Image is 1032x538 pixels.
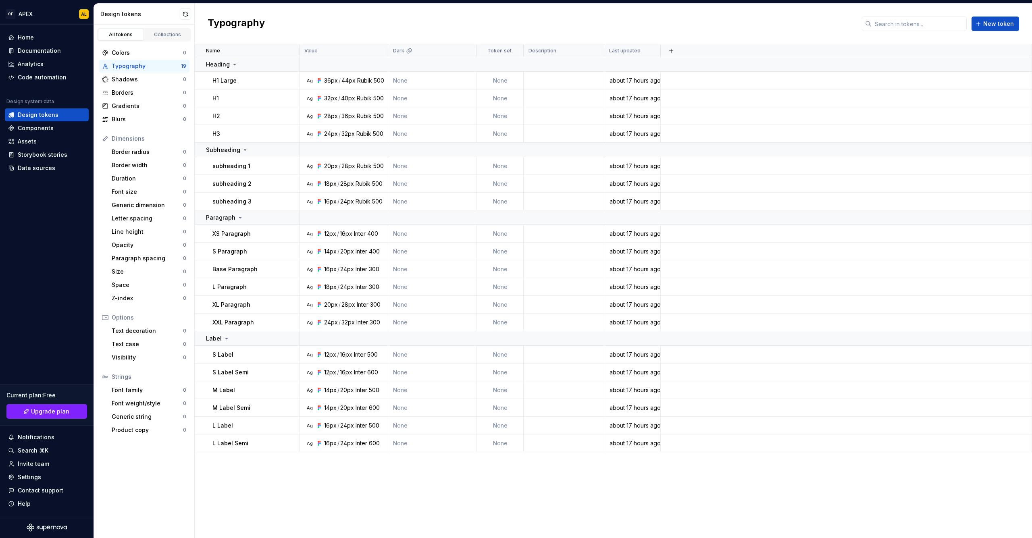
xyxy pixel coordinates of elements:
input: Search in tokens... [872,17,967,31]
div: 500 [373,162,384,170]
div: Ag [306,405,313,411]
div: Inter [356,386,367,394]
div: 0 [183,295,186,301]
div: Opacity [112,241,183,249]
div: Borders [112,89,183,97]
div: about 17 hours ago [605,301,660,309]
div: Rubik [357,77,372,85]
p: subheading 2 [212,180,252,188]
div: 0 [183,149,186,155]
div: Inter [354,230,366,238]
div: Paragraph spacing [112,254,183,262]
div: 300 [370,318,380,326]
a: Visibility0 [108,351,189,364]
div: about 17 hours ago [605,94,660,102]
td: None [388,399,477,417]
svg: Supernova Logo [27,523,67,532]
a: Settings [5,471,89,484]
div: Design system data [6,98,54,105]
td: None [388,157,477,175]
a: Font weight/style0 [108,397,189,410]
div: about 17 hours ago [605,265,660,273]
div: 0 [183,427,186,433]
p: XL Paragraph [212,301,250,309]
a: Gradients0 [99,100,189,112]
div: Current plan : Free [6,391,87,399]
td: None [388,381,477,399]
p: H2 [212,112,220,120]
div: / [337,283,339,291]
div: 0 [183,400,186,407]
div: Design tokens [18,111,58,119]
div: 0 [183,89,186,96]
p: M Label [212,386,235,394]
div: Text case [112,340,183,348]
div: Invite team [18,460,49,468]
td: None [388,89,477,107]
div: 32px [324,94,337,102]
div: Inter [354,368,366,376]
td: None [477,72,524,89]
div: Inter [356,283,367,291]
div: Options [112,314,186,322]
div: Text decoration [112,327,183,335]
td: None [388,364,477,381]
td: None [388,243,477,260]
div: about 17 hours ago [605,318,660,326]
td: None [388,260,477,278]
button: Help [5,497,89,510]
div: 20px [324,301,338,309]
div: / [337,386,339,394]
td: None [388,314,477,331]
a: Paragraph spacing0 [108,252,189,265]
div: about 17 hours ago [605,247,660,255]
div: 500 [372,197,383,206]
td: None [477,260,524,278]
a: Letter spacing0 [108,212,189,225]
div: 24px [340,283,354,291]
div: Design tokens [100,10,180,18]
span: New token [983,20,1014,28]
button: Search ⌘K [5,444,89,457]
div: 16px [324,197,337,206]
div: 400 [369,247,380,255]
a: Storybook stories [5,148,89,161]
div: 16px [340,230,352,238]
div: Contact support [18,486,63,494]
p: S Label Semi [212,368,249,376]
div: Font weight/style [112,399,183,407]
div: 0 [183,255,186,262]
div: Rubik [356,180,370,188]
div: 14px [324,386,337,394]
td: None [477,225,524,243]
p: Base Paragraph [212,265,258,273]
a: Generic dimension0 [108,199,189,212]
div: Ag [306,266,313,272]
div: 12px [324,351,336,359]
div: 500 [372,180,383,188]
div: Gradients [112,102,183,110]
div: 300 [369,283,379,291]
div: / [339,318,341,326]
button: Notifications [5,431,89,444]
a: Shadows0 [99,73,189,86]
div: Assets [18,137,37,145]
div: Product copy [112,426,183,434]
p: Token set [487,48,512,54]
div: Rubik [357,112,372,120]
div: 19 [181,63,186,69]
div: 28px [341,301,355,309]
td: None [388,107,477,125]
div: / [337,247,339,255]
div: 300 [370,301,381,309]
div: Ag [306,95,313,102]
p: L Paragraph [212,283,247,291]
p: Dark [393,48,404,54]
a: Size0 [108,265,189,278]
a: Font size0 [108,185,189,198]
div: 28px [341,162,355,170]
div: Documentation [18,47,61,55]
div: 500 [373,112,384,120]
div: Rubik [356,197,370,206]
div: 500 [374,77,384,85]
